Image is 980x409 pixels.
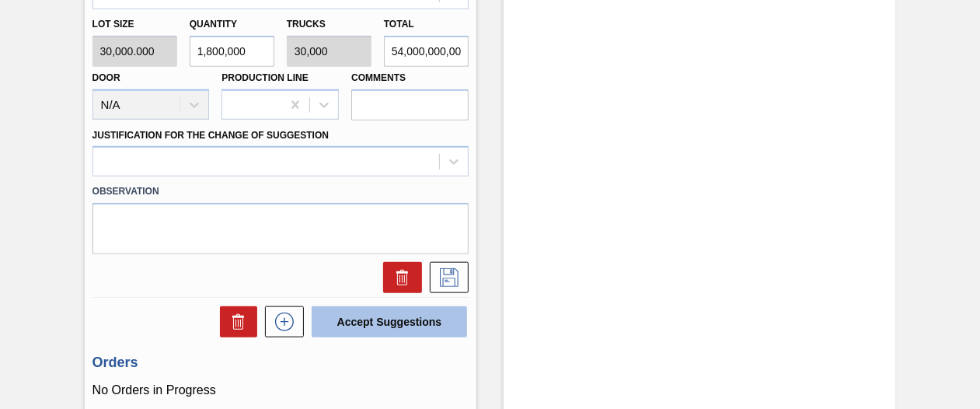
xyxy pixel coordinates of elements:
label: Quantity [190,19,237,30]
label: Comments [351,67,469,89]
label: Justification for the Change of Suggestion [92,130,329,141]
p: No Orders in Progress [92,383,469,397]
label: Door [92,72,120,83]
h3: Orders [92,355,469,371]
div: Accept Suggestions [304,305,469,339]
label: Observation [92,180,469,203]
button: Accept Suggestions [312,306,467,337]
div: New suggestion [257,306,304,337]
div: Delete Suggestion [375,262,422,293]
label: Production Line [221,72,308,83]
label: Trucks [287,19,326,30]
div: Delete Suggestions [212,306,257,337]
label: Total [384,19,414,30]
label: Lot size [92,13,177,36]
div: Save Suggestion [422,262,469,293]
